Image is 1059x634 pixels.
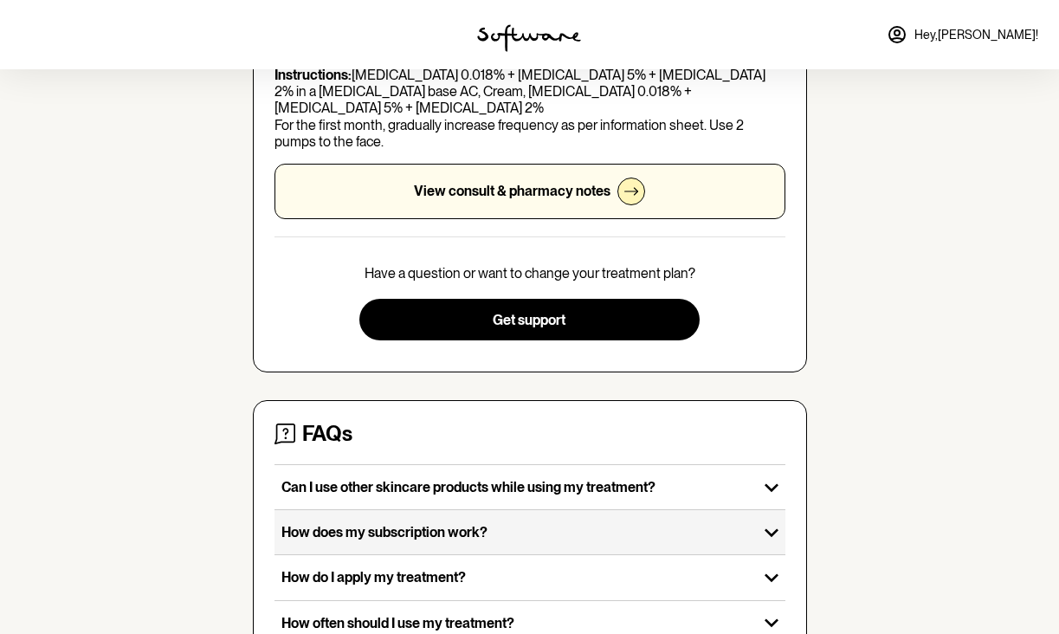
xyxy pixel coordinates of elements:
p: How do I apply my treatment? [281,569,751,585]
button: Can I use other skincare products while using my treatment? [274,465,785,509]
p: Can I use other skincare products while using my treatment? [281,479,751,495]
span: Get support [493,312,565,328]
p: How often should I use my treatment? [281,615,751,631]
p: View consult & pharmacy notes [414,183,610,199]
a: Hey,[PERSON_NAME]! [876,14,1049,55]
button: How does my subscription work? [274,510,785,554]
h4: FAQs [302,422,352,447]
p: How does my subscription work? [281,524,751,540]
button: How do I apply my treatment? [274,555,785,599]
img: software logo [477,24,581,52]
button: Get support [359,299,700,340]
p: Have a question or want to change your treatment plan? [365,265,695,281]
p: [MEDICAL_DATA] 0.018% + [MEDICAL_DATA] 5% + [MEDICAL_DATA] 2% in a [MEDICAL_DATA] base AC, Cream,... [274,67,785,150]
strong: Instructions: [274,67,352,83]
span: Hey, [PERSON_NAME] ! [914,28,1038,42]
